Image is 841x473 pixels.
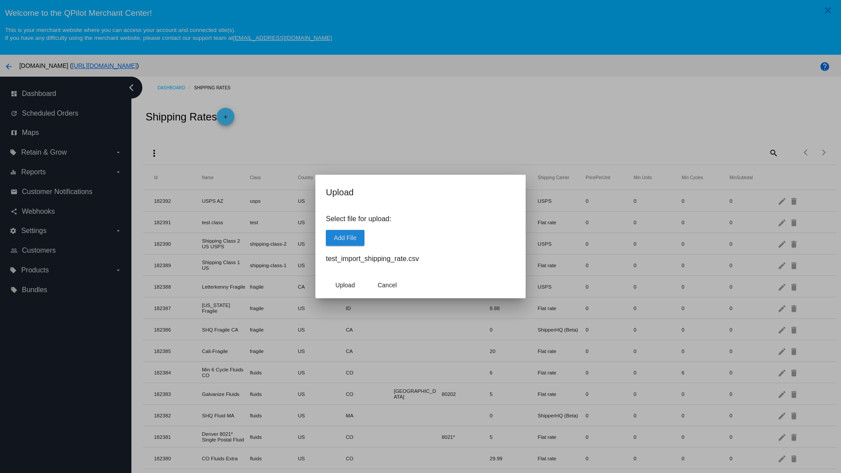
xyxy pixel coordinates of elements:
h2: Upload [326,185,515,199]
button: Close dialog [368,277,406,293]
button: Upload [326,277,364,293]
p: Select file for upload: [326,215,515,223]
button: Add File [326,230,364,246]
span: Add File [334,234,356,241]
span: Cancel [378,282,397,289]
h4: test_import_shipping_rate.csv [326,255,515,263]
span: Upload [336,282,355,289]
